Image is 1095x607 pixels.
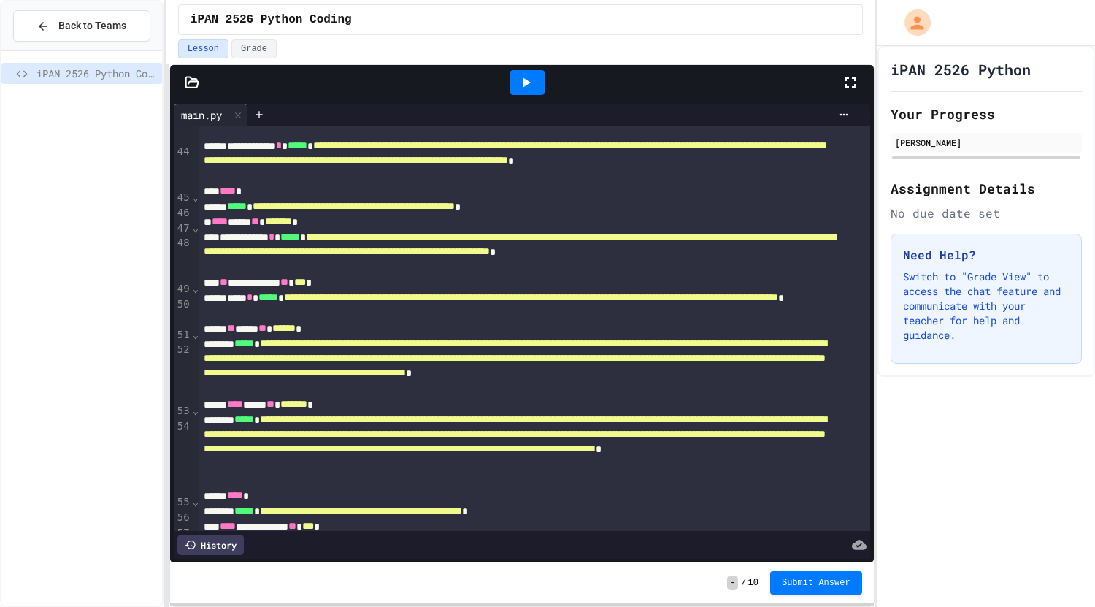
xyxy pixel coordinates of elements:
[174,145,192,191] div: 44
[192,496,199,508] span: Fold line
[36,66,156,81] span: iPAN 2526 Python Coding
[178,39,228,58] button: Lesson
[192,191,199,203] span: Fold line
[13,10,150,42] button: Back to Teams
[727,576,738,590] span: -
[174,526,192,541] div: 57
[58,18,126,34] span: Back to Teams
[174,236,192,282] div: 48
[231,39,277,58] button: Grade
[174,297,192,328] div: 50
[174,511,192,526] div: 56
[192,527,199,538] span: Fold line
[174,206,192,221] div: 46
[782,577,850,589] span: Submit Answer
[903,246,1069,264] h3: Need Help?
[192,329,199,340] span: Fold line
[770,571,862,595] button: Submit Answer
[891,205,1082,222] div: No due date set
[174,495,192,511] div: 55
[191,11,352,28] span: iPAN 2526 Python Coding
[748,577,758,589] span: 10
[192,283,199,294] span: Fold line
[174,419,192,495] div: 54
[174,282,192,297] div: 49
[177,535,244,555] div: History
[174,328,192,343] div: 51
[192,222,199,234] span: Fold line
[741,577,746,589] span: /
[174,221,192,237] div: 47
[174,104,247,126] div: main.py
[891,59,1031,80] h1: iPAN 2526 Python
[891,104,1082,124] h2: Your Progress
[895,136,1077,149] div: [PERSON_NAME]
[903,270,1069,343] p: Switch to "Grade View" to access the chat feature and communicate with your teacher for help and ...
[174,343,192,403] div: 52
[174,191,192,206] div: 45
[174,114,192,145] div: 43
[192,405,199,416] span: Fold line
[174,107,229,123] div: main.py
[174,404,192,419] div: 53
[889,6,934,39] div: My Account
[891,178,1082,199] h2: Assignment Details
